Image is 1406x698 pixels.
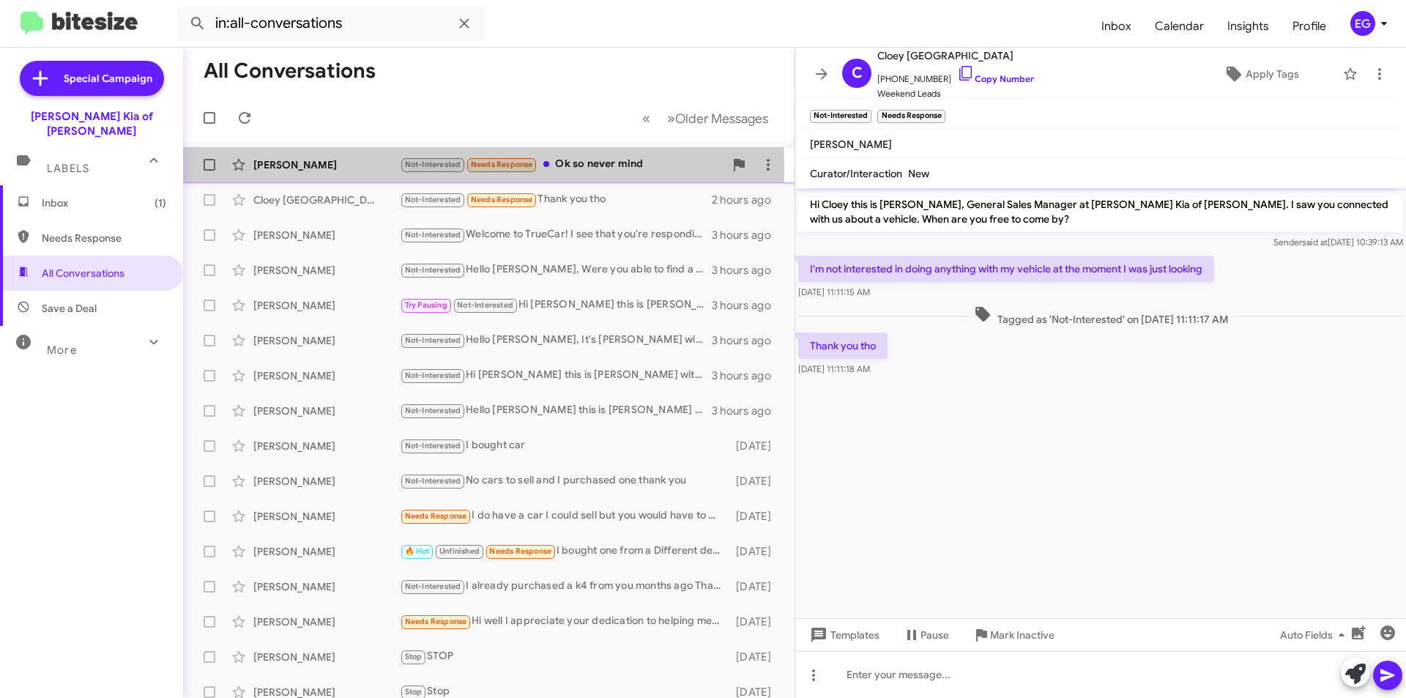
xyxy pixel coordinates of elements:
span: Cloey [GEOGRAPHIC_DATA] [877,47,1034,64]
span: More [47,344,77,357]
span: (1) [155,196,166,210]
button: Mark Inactive [961,622,1066,648]
div: 2 hours ago [712,193,783,207]
div: Ok so never mind [400,156,724,173]
span: Weekend Leads [877,86,1034,101]
a: Calendar [1143,5,1216,48]
small: Needs Response [877,110,945,123]
span: Needs Response [471,160,533,169]
div: [PERSON_NAME] [253,333,400,348]
div: Hello [PERSON_NAME] this is [PERSON_NAME] from [PERSON_NAME] Kia of [PERSON_NAME]. We are activel... [400,402,712,419]
a: Special Campaign [20,61,164,96]
span: said at [1302,237,1328,248]
span: Not-Interested [405,335,461,345]
div: [PERSON_NAME] [253,404,400,418]
span: Special Campaign [64,71,152,86]
div: Thank you tho [400,191,712,208]
div: 3 hours ago [712,404,783,418]
div: Hi [PERSON_NAME] this is [PERSON_NAME] with [PERSON_NAME] of [PERSON_NAME]. Thanks for being our ... [400,297,712,313]
span: Needs Response [405,511,467,521]
span: Needs Response [405,617,467,626]
div: 3 hours ago [712,368,783,383]
span: Needs Response [42,231,166,245]
div: Hi [PERSON_NAME] this is [PERSON_NAME] with [PERSON_NAME] of [PERSON_NAME]. Thanks for being our ... [400,367,712,384]
span: [DATE] 11:11:18 AM [798,363,870,374]
div: [PERSON_NAME] [253,157,400,172]
div: 3 hours ago [712,228,783,242]
span: Inbox [42,196,166,210]
div: Hello [PERSON_NAME], It's [PERSON_NAME] with [PERSON_NAME] of [PERSON_NAME]. Were you able to fin... [400,332,712,349]
div: Welcome to TrueCar! I see that you're responding to a customer. If this is correct, please enter ... [400,226,712,243]
div: [PERSON_NAME] [253,474,400,489]
span: Not-Interested [405,160,461,169]
span: Mark Inactive [990,622,1054,648]
span: Curator/Interaction [810,167,902,180]
span: Unfinished [439,546,480,556]
span: » [667,109,675,127]
a: Copy Number [957,73,1034,84]
span: Not-Interested [405,230,461,240]
div: [PERSON_NAME] [253,615,400,629]
p: Hi Cloey this is [PERSON_NAME], General Sales Manager at [PERSON_NAME] Kia of [PERSON_NAME]. I sa... [798,191,1403,232]
span: « [642,109,650,127]
div: [PERSON_NAME] [253,544,400,559]
div: [PERSON_NAME] [253,509,400,524]
div: I bought one from a Different dealer [400,543,729,560]
span: Auto Fields [1280,622,1350,648]
span: Not-Interested [405,582,461,591]
span: Needs Response [489,546,551,556]
button: Auto Fields [1268,622,1362,648]
p: I'm not interested in doing anything with my vehicle at the moment I was just looking [798,256,1214,282]
div: No cars to sell and I purchased one thank you [400,472,729,489]
div: I already purchased a k4 from you months ago Thank you [400,578,729,595]
button: Pause [891,622,961,648]
span: Sender [DATE] 10:39:13 AM [1273,237,1403,248]
span: Tagged as 'Not-Interested' on [DATE] 11:11:17 AM [968,305,1234,327]
span: Apply Tags [1246,61,1299,87]
div: I do have a car I could sell but you would have to be okay with taking a loss as I owe $7800 and ... [400,508,729,524]
button: Previous [633,103,659,133]
div: STOP [400,648,729,665]
div: Hi well I appreciate your dedication to helping me. New town is pretty far from me. [400,613,729,630]
div: [DATE] [729,474,783,489]
div: 3 hours ago [712,333,783,348]
button: EG [1338,11,1390,36]
nav: Page navigation example [634,103,777,133]
div: [PERSON_NAME] [253,263,400,278]
div: [PERSON_NAME] [253,579,400,594]
span: 🔥 Hot [405,546,430,556]
div: [DATE] [729,544,783,559]
div: [PERSON_NAME] [253,368,400,383]
div: [DATE] [729,509,783,524]
span: Not-Interested [457,300,513,310]
div: Cloey [GEOGRAPHIC_DATA] [253,193,400,207]
div: [PERSON_NAME] [253,298,400,313]
span: C [852,62,863,85]
div: [DATE] [729,439,783,453]
span: [DATE] 11:11:15 AM [798,286,870,297]
a: Inbox [1090,5,1143,48]
span: New [908,167,929,180]
span: Save a Deal [42,301,97,316]
button: Next [658,103,777,133]
span: Templates [807,622,879,648]
small: Not-Interested [810,110,871,123]
span: Not-Interested [405,476,461,486]
div: I bought car [400,437,729,454]
div: [DATE] [729,615,783,629]
div: 3 hours ago [712,298,783,313]
div: Hello [PERSON_NAME], Were you able to find a Sorento that fit your needs? [400,261,712,278]
span: Profile [1281,5,1338,48]
span: Insights [1216,5,1281,48]
input: Search [177,6,485,41]
div: [DATE] [729,579,783,594]
div: 3 hours ago [712,263,783,278]
span: Not-Interested [405,265,461,275]
span: Not-Interested [405,441,461,450]
span: Stop [405,652,423,661]
div: [PERSON_NAME] [253,650,400,664]
span: [PHONE_NUMBER] [877,64,1034,86]
span: [PERSON_NAME] [810,138,892,151]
